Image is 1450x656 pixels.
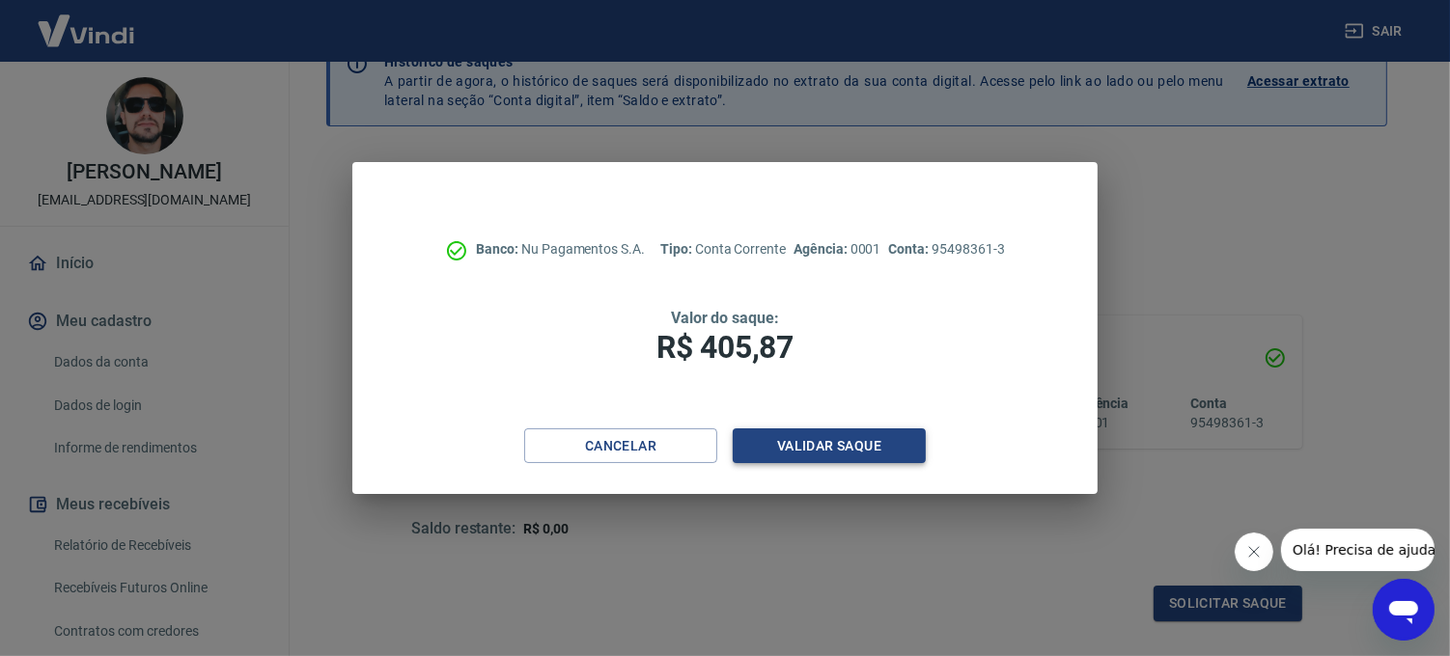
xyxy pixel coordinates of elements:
[794,241,850,257] span: Agência:
[12,14,162,29] span: Olá! Precisa de ajuda?
[476,241,521,257] span: Banco:
[660,241,695,257] span: Tipo:
[889,241,933,257] span: Conta:
[671,309,779,327] span: Valor do saque:
[794,239,880,260] p: 0001
[1373,579,1435,641] iframe: Botão para abrir a janela de mensagens
[524,428,717,464] button: Cancelar
[733,428,926,464] button: Validar saque
[660,239,786,260] p: Conta Corrente
[476,239,645,260] p: Nu Pagamentos S.A.
[1235,533,1273,571] iframe: Fechar mensagem
[1281,529,1435,571] iframe: Mensagem da empresa
[889,239,1005,260] p: 95498361-3
[656,329,794,366] span: R$ 405,87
